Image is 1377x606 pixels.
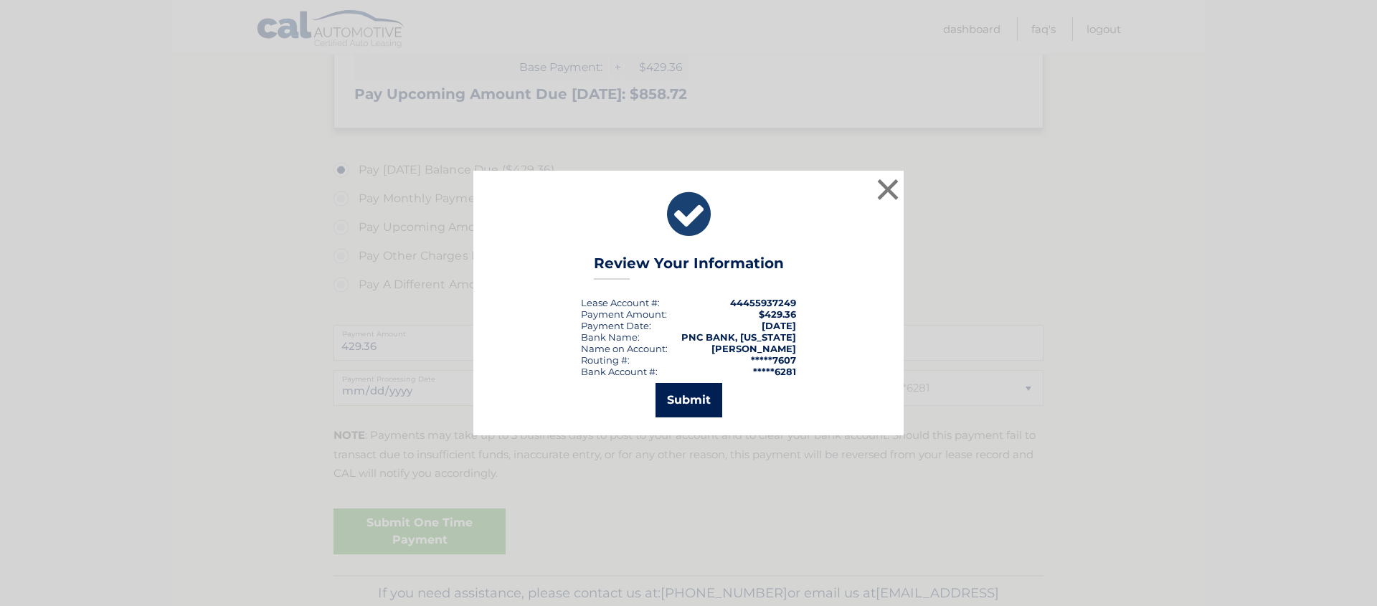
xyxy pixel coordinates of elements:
div: Name on Account: [581,343,668,354]
button: × [874,175,902,204]
div: Bank Name: [581,331,640,343]
div: : [581,320,651,331]
div: Payment Amount: [581,308,667,320]
h3: Review Your Information [594,255,784,280]
button: Submit [656,383,722,417]
strong: [PERSON_NAME] [711,343,796,354]
span: [DATE] [762,320,796,331]
div: Bank Account #: [581,366,658,377]
strong: 44455937249 [730,297,796,308]
span: Payment Date [581,320,649,331]
strong: PNC BANK, [US_STATE] [681,331,796,343]
div: Routing #: [581,354,630,366]
div: Lease Account #: [581,297,660,308]
span: $429.36 [759,308,796,320]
